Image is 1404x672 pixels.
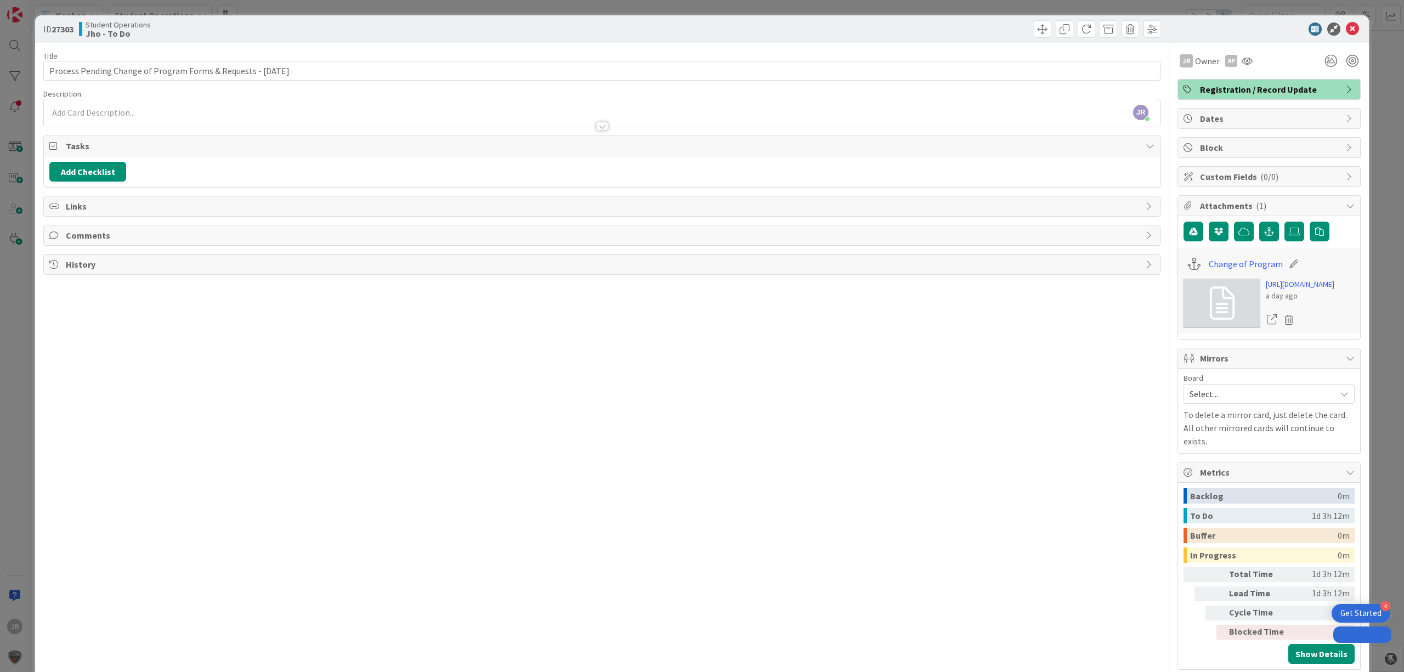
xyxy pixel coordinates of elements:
div: JR [1180,54,1193,67]
span: Dates [1200,112,1340,125]
div: Total Time [1229,567,1289,582]
span: Links [66,200,1140,213]
div: 1d 3h 12m [1294,567,1350,582]
div: 0m [1338,488,1350,504]
div: In Progress [1190,547,1338,563]
div: Open Get Started checklist, remaining modules: 4 [1332,604,1390,623]
div: To Do [1190,508,1312,523]
span: Comments [66,229,1140,242]
span: Mirrors [1200,352,1340,365]
span: Custom Fields [1200,170,1340,183]
div: 0m [1338,547,1350,563]
div: 1d 3h 12m [1312,508,1350,523]
div: Cycle Time [1229,606,1289,620]
input: type card name here... [43,61,1160,81]
div: 1d 3h 12m [1294,586,1350,601]
span: Block [1200,141,1340,154]
span: JR [1133,105,1148,120]
span: Attachments [1200,199,1340,212]
label: Title [43,51,58,61]
div: 4 [1380,601,1390,611]
div: Backlog [1190,488,1338,504]
span: Board [1184,374,1203,382]
div: Get Started [1340,608,1382,619]
div: 0m [1338,528,1350,543]
div: AP [1225,55,1237,67]
span: Select... [1190,386,1330,402]
b: Jho - To Do [86,29,151,38]
span: History [66,258,1140,271]
div: Buffer [1190,528,1338,543]
span: Metrics [1200,466,1340,479]
a: Open [1266,313,1278,327]
span: ( 1 ) [1256,200,1266,211]
button: Add Checklist [49,162,126,182]
div: a day ago [1266,290,1334,302]
span: Owner [1195,54,1220,67]
span: Student Operations [86,20,151,29]
span: ( 0/0 ) [1260,171,1278,182]
span: Registration / Record Update [1200,83,1340,96]
span: ID [43,22,73,36]
span: Description [43,89,81,99]
button: Show Details [1288,644,1355,664]
b: 27303 [52,24,73,35]
div: 0m [1294,606,1350,620]
span: Tasks [66,139,1140,153]
p: To delete a mirror card, just delete the card. All other mirrored cards will continue to exists. [1184,408,1355,448]
div: Blocked Time [1229,625,1289,640]
div: 0m [1294,625,1350,640]
div: Lead Time [1229,586,1289,601]
a: Change of Program [1209,257,1283,270]
a: [URL][DOMAIN_NAME] [1266,279,1334,290]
